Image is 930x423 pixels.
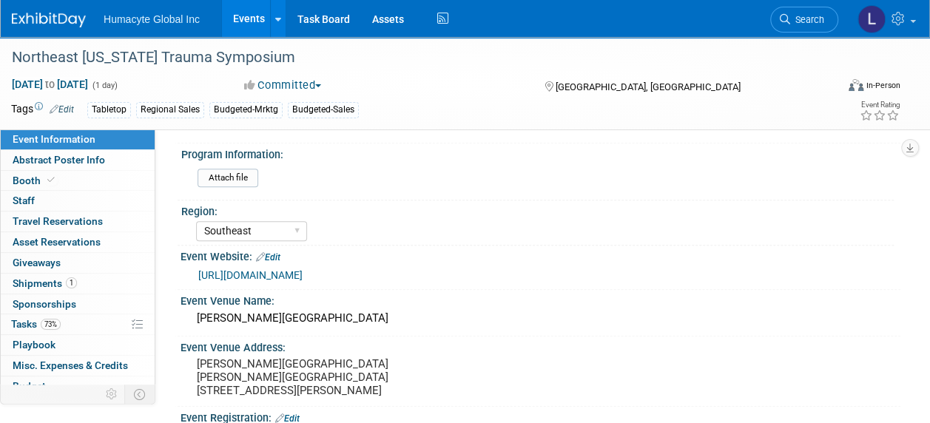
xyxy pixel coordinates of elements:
[1,356,155,376] a: Misc. Expenses & Credits
[13,215,103,227] span: Travel Reservations
[91,81,118,90] span: (1 day)
[125,385,155,404] td: Toggle Event Tabs
[197,357,464,397] pre: [PERSON_NAME][GEOGRAPHIC_DATA] [PERSON_NAME][GEOGRAPHIC_DATA] [STREET_ADDRESS][PERSON_NAME]
[7,44,824,71] div: Northeast [US_STATE] Trauma Symposium
[13,154,105,166] span: Abstract Poster Info
[192,307,889,330] div: [PERSON_NAME][GEOGRAPHIC_DATA]
[256,252,280,263] a: Edit
[860,101,900,109] div: Event Rating
[136,102,204,118] div: Regional Sales
[13,194,35,206] span: Staff
[181,290,900,308] div: Event Venue Name:
[849,79,863,91] img: Format-Inperson.png
[13,359,128,371] span: Misc. Expenses & Credits
[1,376,155,396] a: Budget
[41,319,61,330] span: 73%
[1,314,155,334] a: Tasks73%
[13,339,55,351] span: Playbook
[11,101,74,118] td: Tags
[1,171,155,191] a: Booth
[99,385,125,404] td: Personalize Event Tab Strip
[66,277,77,288] span: 1
[770,7,838,33] a: Search
[209,102,283,118] div: Budgeted-Mrktg
[288,102,359,118] div: Budgeted-Sales
[1,211,155,231] a: Travel Reservations
[181,336,900,355] div: Event Venue Address:
[11,318,61,330] span: Tasks
[1,274,155,294] a: Shipments1
[1,150,155,170] a: Abstract Poster Info
[13,380,46,392] span: Budget
[1,129,155,149] a: Event Information
[13,298,76,310] span: Sponsorships
[87,102,131,118] div: Tabletop
[239,78,327,93] button: Committed
[43,78,57,90] span: to
[866,80,900,91] div: In-Person
[1,191,155,211] a: Staff
[12,13,86,27] img: ExhibitDay
[13,257,61,268] span: Giveaways
[790,14,824,25] span: Search
[50,104,74,115] a: Edit
[1,294,155,314] a: Sponsorships
[556,81,741,92] span: [GEOGRAPHIC_DATA], [GEOGRAPHIC_DATA]
[13,236,101,248] span: Asset Reservations
[104,13,200,25] span: Humacyte Global Inc
[181,143,894,162] div: Program Information:
[857,5,886,33] img: Linda Hamilton
[13,277,77,289] span: Shipments
[771,77,900,99] div: Event Format
[181,246,900,265] div: Event Website:
[13,133,95,145] span: Event Information
[1,335,155,355] a: Playbook
[11,78,89,91] span: [DATE] [DATE]
[13,175,58,186] span: Booth
[198,269,303,281] a: [URL][DOMAIN_NAME]
[1,253,155,273] a: Giveaways
[181,200,894,219] div: Region:
[1,232,155,252] a: Asset Reservations
[47,176,55,184] i: Booth reservation complete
